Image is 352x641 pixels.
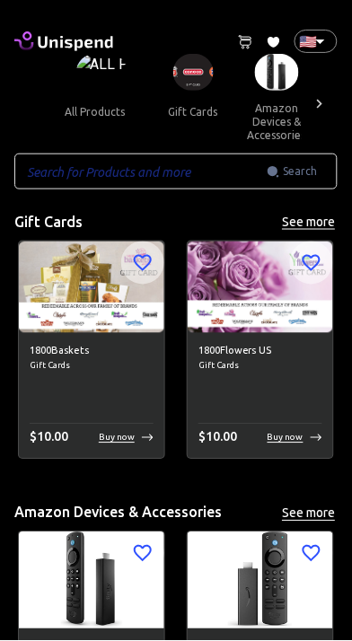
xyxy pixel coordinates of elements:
h6: 1800Flowers US [198,344,322,360]
img: Amazon Fire TV Stick 4K Max streaming device, Wi-Fi 6, Alexa Voice Remote (includes TV controls) ... [19,532,164,629]
div: 🇺🇸 [295,30,338,53]
span: $ 10.00 [198,430,237,444]
span: Search [284,162,318,180]
button: gift cards [153,91,233,134]
p: Buy now [268,431,304,444]
button: amazon devices & accessories [233,91,321,153]
p: Buy now [99,431,135,444]
img: 1800Flowers US image [188,241,333,333]
h6: 1800Baskets [30,344,154,360]
input: Search for Products and more [14,154,267,189]
button: See more [280,211,338,233]
img: Amazon Devices & Accessories [255,54,299,91]
img: Amazon Fire TV Stick with Alexa Voice Remote (includes TV controls), free &amp; live TV without c... [188,532,333,629]
button: See more [280,503,338,525]
h5: Amazon Devices & Accessories [14,504,222,522]
span: Gift Cards [30,359,154,373]
span: $ 10.00 [30,430,68,444]
img: ALL PRODUCTS [76,54,128,91]
h5: Gift Cards [14,213,83,232]
img: Gift Cards [173,54,214,91]
button: all products [50,91,139,134]
img: 1800Baskets image [19,241,164,333]
span: Gift Cards [198,359,322,373]
p: 🇺🇸 [300,31,309,52]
